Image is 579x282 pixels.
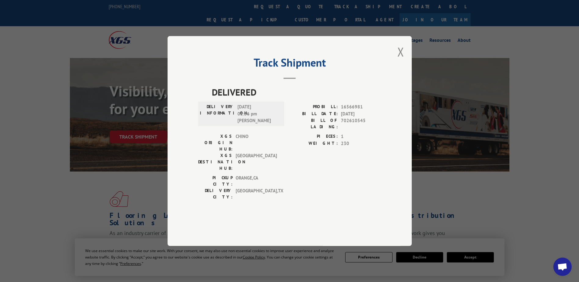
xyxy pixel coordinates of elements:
[290,133,338,140] label: PIECES:
[237,103,279,124] span: [DATE] 01:36 pm [PERSON_NAME]
[198,175,233,187] label: PICKUP CITY:
[236,152,277,172] span: [GEOGRAPHIC_DATA]
[236,187,277,200] span: [GEOGRAPHIC_DATA] , TX
[290,110,338,117] label: BILL DATE:
[198,152,233,172] label: XGS DESTINATION HUB:
[290,103,338,110] label: PROBILL:
[341,110,381,117] span: [DATE]
[341,117,381,130] span: 702610545
[341,103,381,110] span: 16566981
[397,44,404,60] button: Close modal
[341,133,381,140] span: 1
[553,258,572,276] div: Open chat
[198,58,381,70] h2: Track Shipment
[198,133,233,152] label: XGS ORIGIN HUB:
[212,85,381,99] span: DELIVERED
[236,133,277,152] span: CHINO
[198,187,233,200] label: DELIVERY CITY:
[290,117,338,130] label: BILL OF LADING:
[341,140,381,147] span: 230
[236,175,277,187] span: ORANGE , CA
[290,140,338,147] label: WEIGHT:
[200,103,234,124] label: DELIVERY INFORMATION:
